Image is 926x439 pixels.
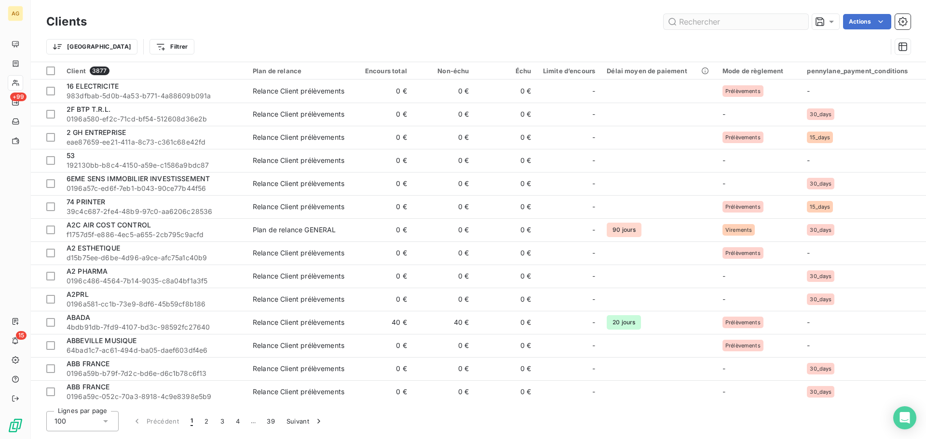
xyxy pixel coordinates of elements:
[475,218,537,241] td: 0 €
[126,411,185,431] button: Précédent
[413,126,475,149] td: 0 €
[475,149,537,172] td: 0 €
[351,241,413,265] td: 0 €
[592,341,595,350] span: -
[261,411,281,431] button: 39
[592,387,595,397] span: -
[67,67,86,75] span: Client
[10,93,27,101] span: +99
[592,86,595,96] span: -
[413,195,475,218] td: 0 €
[351,172,413,195] td: 0 €
[413,334,475,357] td: 0 €
[664,14,808,29] input: Rechercher
[592,179,595,188] span: -
[413,357,475,380] td: 0 €
[413,218,475,241] td: 0 €
[253,225,336,235] div: Plan de relance GENERAL
[592,133,595,142] span: -
[253,156,344,165] div: Relance Client prélèvements
[475,288,537,311] td: 0 €
[722,295,725,303] span: -
[807,249,810,257] span: -
[807,156,810,164] span: -
[722,387,725,396] span: -
[67,184,241,193] span: 0196a57c-ed6f-7eb1-b043-90ce77b44f56
[807,87,810,95] span: -
[67,383,110,391] span: ABB FRANCE
[722,179,725,187] span: -
[253,202,344,212] div: Relance Client prélèvements
[253,67,345,75] div: Plan de relance
[413,172,475,195] td: 0 €
[592,225,595,235] span: -
[67,114,241,124] span: 0196a580-ef2c-71cd-bf54-512608d36e2b
[413,80,475,103] td: 0 €
[843,14,891,29] button: Actions
[810,366,831,372] span: 30_days
[67,253,241,263] span: d15b75ee-d6be-4d96-a9ce-afc75a1c40b9
[592,294,595,304] span: -
[475,357,537,380] td: 0 €
[607,223,641,237] span: 90 jours
[351,80,413,103] td: 0 €
[67,322,241,332] span: 4bdb91db-7fd9-4107-bd3c-98592fc27640
[810,134,830,140] span: 15_days
[475,80,537,103] td: 0 €
[810,296,831,302] span: 30_days
[253,341,344,350] div: Relance Client prélèvements
[253,294,344,304] div: Relance Client prélèvements
[592,202,595,212] span: -
[67,244,120,252] span: A2 ESTHETIQUE
[199,411,214,431] button: 2
[253,387,344,397] div: Relance Client prélèvements
[253,179,344,188] div: Relance Client prélèvements
[215,411,230,431] button: 3
[810,273,831,279] span: 30_days
[351,334,413,357] td: 0 €
[810,204,830,210] span: 15_days
[725,134,761,140] span: Prélèvements
[351,218,413,241] td: 0 €
[67,82,119,90] span: 16 ELECTRICITE
[67,137,241,147] span: eae87659-ee21-411a-8c73-c361c68e42fd
[253,271,344,281] div: Relance Client prélèvements
[67,230,241,239] span: f1757d5f-e886-4ec5-a655-2cb795c9acfd
[413,103,475,126] td: 0 €
[722,272,725,280] span: -
[475,265,537,288] td: 0 €
[67,359,110,368] span: ABB FRANCE
[351,380,413,403] td: 0 €
[351,195,413,218] td: 0 €
[253,86,344,96] div: Relance Client prélèvements
[67,299,241,309] span: 0196a581-cc1b-73e9-8df6-45b59cf8b186
[592,364,595,373] span: -
[607,315,641,330] span: 20 jours
[351,311,413,334] td: 40 €
[413,288,475,311] td: 0 €
[351,288,413,311] td: 0 €
[543,67,595,75] div: Limite d’encours
[475,380,537,403] td: 0 €
[351,149,413,172] td: 0 €
[725,343,761,348] span: Prélèvements
[413,241,475,265] td: 0 €
[475,103,537,126] td: 0 €
[607,67,711,75] div: Délai moyen de paiement
[67,392,241,401] span: 0196a59c-052c-70a3-8918-4c9e8398e5b9
[67,151,75,160] span: 53
[722,364,725,372] span: -
[419,67,469,75] div: Non-échu
[150,39,194,54] button: Filtrer
[67,128,126,136] span: 2 GH ENTREPRISE
[67,198,106,206] span: 74 PRINTER
[351,126,413,149] td: 0 €
[67,369,241,378] span: 0196a59b-b79f-7d2c-bd6e-d6c1b78c6f13
[807,341,810,349] span: -
[810,227,831,233] span: 30_days
[54,416,66,426] span: 100
[810,389,831,395] span: 30_days
[722,156,725,164] span: -
[475,172,537,195] td: 0 €
[592,248,595,258] span: -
